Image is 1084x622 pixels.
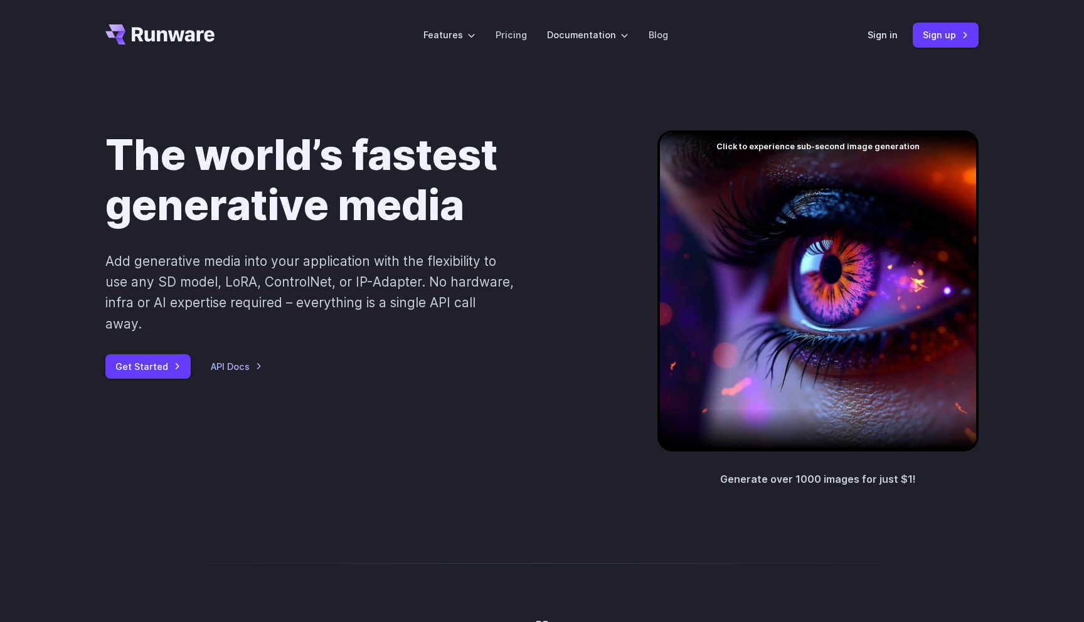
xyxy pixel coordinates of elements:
[105,251,515,334] p: Add generative media into your application with the flexibility to use any SD model, LoRA, Contro...
[105,354,191,379] a: Get Started
[649,28,668,42] a: Blog
[105,130,617,231] h1: The world’s fastest generative media
[868,28,898,42] a: Sign in
[720,472,916,488] p: Generate over 1000 images for just $1!
[496,28,527,42] a: Pricing
[423,28,476,42] label: Features
[913,23,979,47] a: Sign up
[105,24,215,45] a: Go to /
[547,28,629,42] label: Documentation
[211,359,262,374] a: API Docs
